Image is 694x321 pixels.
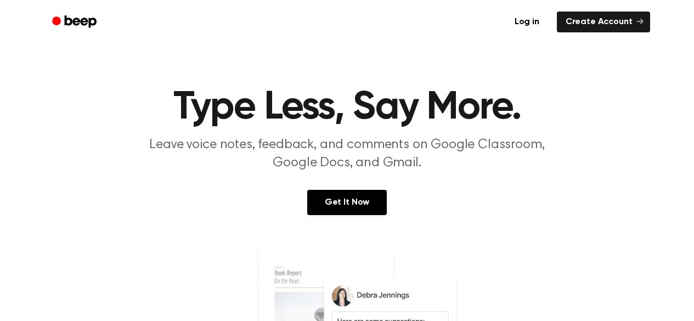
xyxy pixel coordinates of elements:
a: Create Account [557,12,650,32]
p: Leave voice notes, feedback, and comments on Google Classroom, Google Docs, and Gmail. [137,136,558,172]
a: Get It Now [307,190,387,215]
a: Log in [504,9,550,35]
a: Beep [44,12,106,33]
h1: Type Less, Say More. [66,88,628,127]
